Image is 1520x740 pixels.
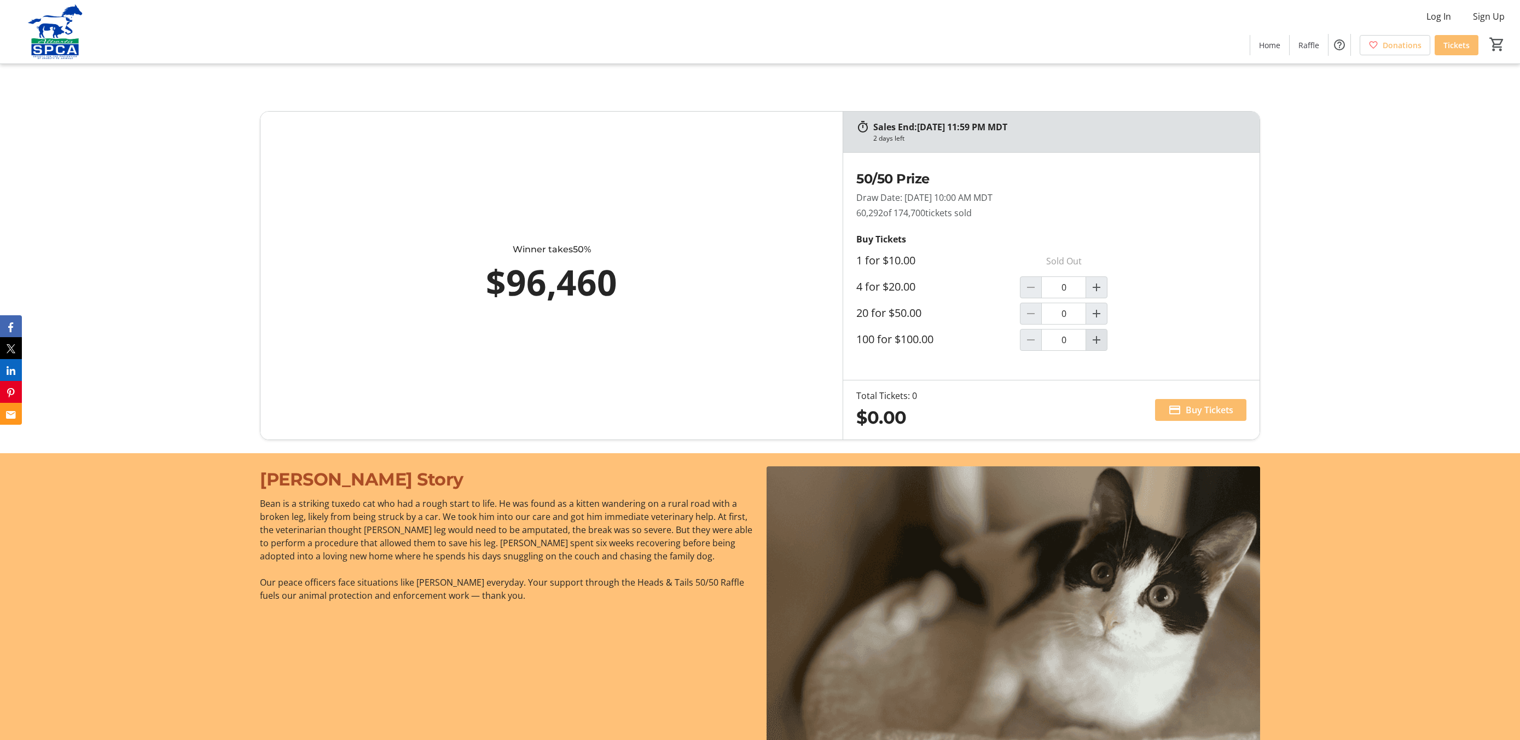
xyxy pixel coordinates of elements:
[1250,35,1289,55] a: Home
[856,280,915,293] label: 4 for $20.00
[1360,35,1430,55] a: Donations
[309,243,794,256] div: Winner takes
[1290,35,1328,55] a: Raffle
[1328,34,1350,56] button: Help
[917,121,1007,133] span: [DATE] 11:59 PM MDT
[873,134,904,143] div: 2 days left
[1259,39,1280,51] span: Home
[1086,277,1107,298] button: Increment by one
[1473,10,1505,23] span: Sign Up
[260,469,463,490] span: [PERSON_NAME] Story
[883,207,925,219] span: of 174,700
[856,404,917,431] div: $0.00
[573,244,591,255] span: 50%
[260,576,753,602] p: Our peace officers face situations like [PERSON_NAME] everyday. Your support through the Heads & ...
[1464,8,1513,25] button: Sign Up
[1418,8,1460,25] button: Log In
[1020,250,1107,272] p: Sold Out
[1443,39,1470,51] span: Tickets
[856,254,915,267] label: 1 for $10.00
[1298,39,1319,51] span: Raffle
[856,206,1183,219] p: 60,292 tickets sold
[856,233,906,245] strong: Buy Tickets
[1383,39,1422,51] span: Donations
[1487,34,1507,54] button: Cart
[7,4,104,59] img: Alberta SPCA's Logo
[856,191,1183,204] p: Draw Date: [DATE] 10:00 AM MDT
[873,121,917,133] span: Sales End:
[856,169,1183,189] h2: 50/50 Prize
[856,333,933,346] label: 100 for $100.00
[1086,303,1107,324] button: Increment by one
[309,256,794,309] div: $96,460
[1186,403,1233,417] span: Buy Tickets
[1086,329,1107,350] button: Increment by one
[856,307,921,320] label: 20 for $50.00
[1426,10,1451,23] span: Log In
[260,497,753,563] p: Bean is a striking tuxedo cat who had a rough start to life. He was found as a kitten wandering o...
[1435,35,1478,55] a: Tickets
[856,389,917,402] div: Total Tickets: 0
[1155,399,1246,421] button: Buy Tickets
